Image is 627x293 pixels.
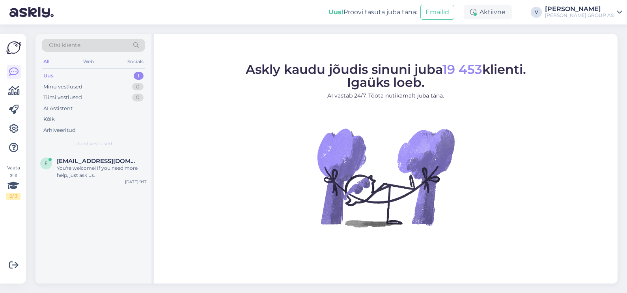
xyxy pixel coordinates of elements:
div: Aktiivne [464,5,512,19]
span: Askly kaudu jõudis sinuni juba klienti. Igaüks loeb. [246,62,526,90]
button: Emailid [420,5,454,20]
div: 0 [132,94,144,101]
div: All [42,56,51,67]
span: Uued vestlused [75,140,112,147]
div: [PERSON_NAME] [545,6,614,12]
div: Vaata siia [6,164,21,200]
img: No Chat active [315,106,457,248]
div: Socials [126,56,145,67]
span: el72@bk.ru [57,158,139,165]
b: Uus! [328,8,343,16]
div: [PERSON_NAME] GROUP AS [545,12,614,19]
div: AI Assistent [43,105,73,113]
div: Proovi tasuta juba täna: [328,8,417,17]
div: Uus [43,72,54,80]
div: 1 [134,72,144,80]
div: Minu vestlused [43,83,82,91]
div: Arhiveeritud [43,126,76,134]
div: [DATE] 9:17 [125,179,147,185]
span: e [45,160,48,166]
div: Web [82,56,95,67]
img: Askly Logo [6,40,21,55]
div: 2 / 3 [6,193,21,200]
span: 19 453 [442,62,482,77]
div: 0 [132,83,144,91]
div: Tiimi vestlused [43,94,82,101]
div: Kõik [43,115,55,123]
div: You're welcome! If you need more help, just ask us. [57,165,147,179]
div: V [531,7,542,18]
a: [PERSON_NAME][PERSON_NAME] GROUP AS [545,6,622,19]
span: Otsi kliente [49,41,80,49]
p: AI vastab 24/7. Tööta nutikamalt juba täna. [246,92,526,100]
